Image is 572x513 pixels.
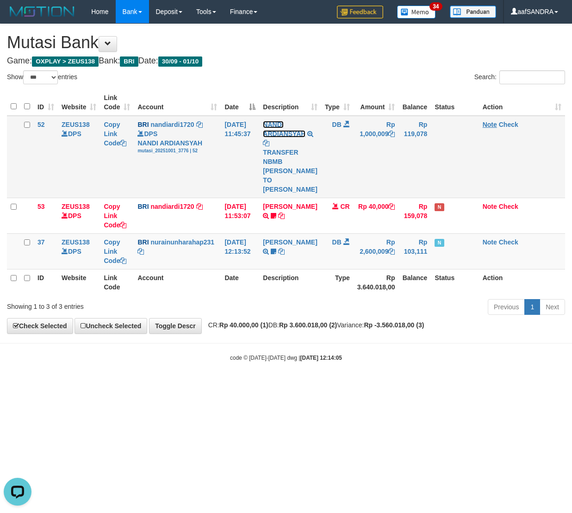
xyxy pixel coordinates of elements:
[196,203,203,210] a: Copy nandiardi1720 to clipboard
[137,121,149,128] span: BRI
[398,89,431,116] th: Balance
[137,203,149,210] span: BRI
[34,269,58,295] th: ID
[34,89,58,116] th: ID: activate to sort column ascending
[100,89,134,116] th: Link Code: activate to sort column ascending
[474,70,565,84] label: Search:
[354,198,399,233] td: Rp 40,000
[158,56,203,67] span: 30/09 - 01/10
[354,269,399,295] th: Rp 3.640.018,00
[104,203,126,229] a: Copy Link Code
[7,33,565,52] h1: Mutasi Bank
[7,298,231,311] div: Showing 1 to 3 of 3 entries
[388,130,395,138] a: Copy Rp 1,000,009 to clipboard
[388,203,395,210] a: Copy Rp 40,000 to clipboard
[230,355,342,361] small: code © [DATE]-[DATE] dwg |
[450,6,496,18] img: panduan.png
[58,233,100,269] td: DPS
[279,321,337,329] strong: Rp 3.600.018,00 (2)
[150,238,214,246] a: nurainunharahap231
[435,239,444,247] span: Has Note
[37,203,45,210] span: 53
[263,238,317,246] a: [PERSON_NAME]
[300,355,342,361] strong: [DATE] 12:14:05
[263,139,269,147] a: Copy NANDI ARDIANSYAH to clipboard
[7,70,77,84] label: Show entries
[263,148,317,194] div: TRANSFER NBMB [PERSON_NAME] TO [PERSON_NAME]
[137,148,217,154] div: mutasi_20251001_3776 | 52
[62,203,90,210] a: ZEUS138
[32,56,99,67] span: OXPLAY > ZEUS138
[321,89,354,116] th: Type: activate to sort column ascending
[364,321,424,329] strong: Rp -3.560.018,00 (3)
[58,116,100,198] td: DPS
[149,318,202,334] a: Toggle Descr
[62,121,90,128] a: ZEUS138
[388,248,395,255] a: Copy Rp 2,600,009 to clipboard
[7,5,77,19] img: MOTION_logo.png
[499,203,518,210] a: Check
[431,89,479,116] th: Status
[263,203,317,210] a: [PERSON_NAME]
[321,269,354,295] th: Type
[221,116,259,198] td: [DATE] 11:45:37
[398,198,431,233] td: Rp 159,078
[37,121,45,128] span: 52
[278,212,285,219] a: Copy BASILIUS CHARL to clipboard
[499,238,518,246] a: Check
[499,70,565,84] input: Search:
[429,2,442,11] span: 34
[150,121,194,128] a: nandiardi1720
[137,248,144,255] a: Copy nurainunharahap231 to clipboard
[488,299,525,315] a: Previous
[104,121,126,147] a: Copy Link Code
[58,269,100,295] th: Website
[150,203,194,210] a: nandiardi1720
[332,121,342,128] span: DB
[540,299,565,315] a: Next
[332,238,342,246] span: DB
[221,233,259,269] td: [DATE] 12:13:52
[479,89,565,116] th: Action: activate to sort column ascending
[221,198,259,233] td: [DATE] 11:53:07
[75,318,147,334] a: Uncheck Selected
[354,116,399,198] td: Rp 1,000,009
[479,269,565,295] th: Action
[221,269,259,295] th: Date
[499,121,518,128] a: Check
[221,89,259,116] th: Date: activate to sort column descending
[354,233,399,269] td: Rp 2,600,009
[354,89,399,116] th: Amount: activate to sort column ascending
[483,121,497,128] a: Note
[4,4,31,31] button: Open LiveChat chat widget
[204,321,424,329] span: CR: DB: Variance:
[278,248,285,255] a: Copy NURAINUN HARAHAP to clipboard
[7,318,73,334] a: Check Selected
[120,56,138,67] span: BRI
[134,89,221,116] th: Account: activate to sort column ascending
[137,129,217,154] div: DPS NANDI ARDIANSYAH
[259,269,321,295] th: Description
[134,269,221,295] th: Account
[524,299,540,315] a: 1
[483,238,497,246] a: Note
[337,6,383,19] img: Feedback.jpg
[398,116,431,198] td: Rp 119,078
[259,89,321,116] th: Description: activate to sort column ascending
[397,6,436,19] img: Button%20Memo.svg
[196,121,203,128] a: Copy nandiardi1720 to clipboard
[483,203,497,210] a: Note
[104,238,126,264] a: Copy Link Code
[340,203,349,210] span: CR
[263,121,305,138] a: NANDI ARDIANSYAH
[37,238,45,246] span: 37
[7,56,565,66] h4: Game: Bank: Date:
[58,198,100,233] td: DPS
[58,89,100,116] th: Website: activate to sort column ascending
[100,269,134,295] th: Link Code
[431,269,479,295] th: Status
[62,238,90,246] a: ZEUS138
[435,203,444,211] span: Has Note
[398,233,431,269] td: Rp 103,111
[219,321,268,329] strong: Rp 40.000,00 (1)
